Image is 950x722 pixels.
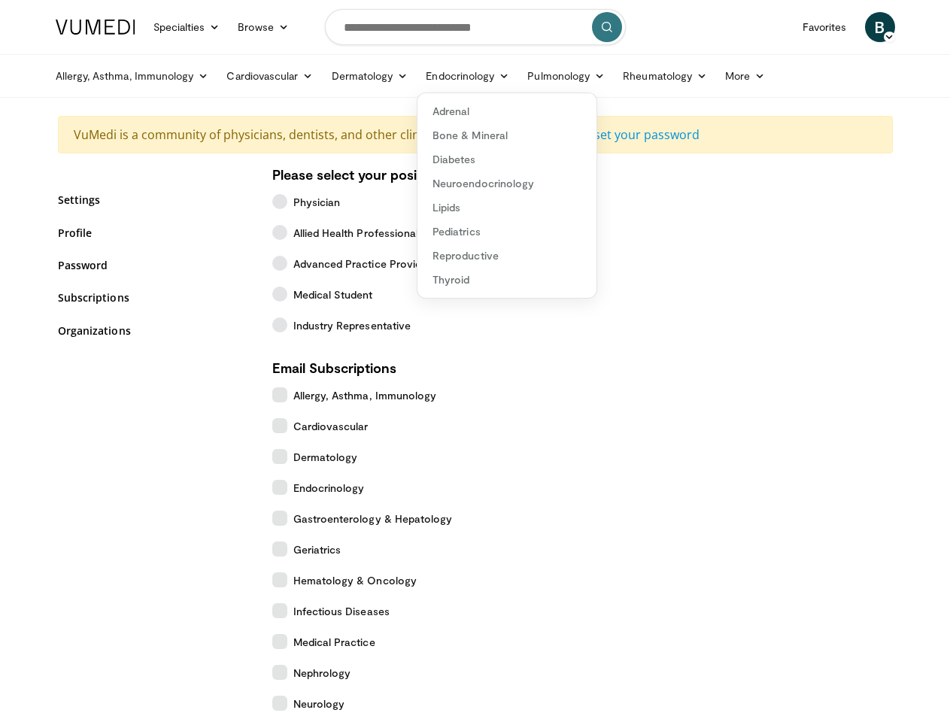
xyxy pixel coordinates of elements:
a: Bone & Mineral [417,123,596,147]
span: Cardiovascular [293,418,369,434]
a: Pulmonology [518,61,614,91]
strong: Please select your position [272,166,442,183]
img: VuMedi Logo [56,20,135,35]
a: Adrenal [417,99,596,123]
span: Hematology & Oncology [293,572,417,588]
span: Physician [293,194,341,210]
span: Industry Representative [293,317,411,333]
span: Medical Practice [293,634,375,650]
a: Lipids [417,196,596,220]
a: Browse [229,12,298,42]
a: Subscriptions [58,290,250,305]
div: VuMedi is a community of physicians, dentists, and other clinical professionals. [58,116,893,153]
span: Gastroenterology & Hepatology [293,511,453,526]
a: Settings [58,192,250,208]
a: Pediatrics [417,220,596,244]
strong: Email Subscriptions [272,359,396,376]
span: Allergy, Asthma, Immunology [293,387,437,403]
span: Advanced Practice Provider (APP) [293,256,460,272]
a: Dermatology [323,61,417,91]
span: Dermatology [293,449,358,465]
a: Thyroid [417,268,596,292]
span: Medical Student [293,287,373,302]
span: Geriatrics [293,541,341,557]
a: Allergy, Asthma, Immunology [47,61,218,91]
a: B [865,12,895,42]
span: Infectious Diseases [293,603,390,619]
span: Endocrinology [293,480,365,496]
span: Allied Health Professional [293,225,419,241]
span: Neurology [293,696,345,711]
a: Password [58,257,250,273]
a: Diabetes [417,147,596,171]
span: Nephrology [293,665,351,681]
a: Cardiovascular [217,61,322,91]
a: Endocrinology [417,61,518,91]
a: Organizations [58,323,250,338]
a: Favorites [794,12,856,42]
a: Neuroendocrinology [417,171,596,196]
a: Profile [58,225,250,241]
a: Click here to set your password [521,126,700,143]
input: Search topics, interventions [325,9,626,45]
a: More [716,61,774,91]
a: Specialties [144,12,229,42]
a: Rheumatology [614,61,716,91]
a: Reproductive [417,244,596,268]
